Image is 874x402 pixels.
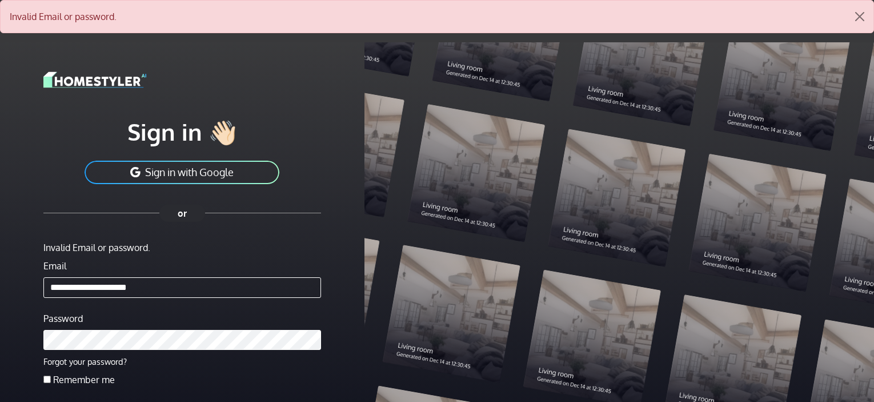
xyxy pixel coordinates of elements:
img: logo-3de290ba35641baa71223ecac5eacb59cb85b4c7fdf211dc9aaecaaee71ea2f8.svg [43,70,146,90]
label: Password [43,312,83,325]
button: Close [846,1,873,33]
a: Forgot your password? [43,356,127,367]
label: Email [43,259,66,273]
label: Remember me [53,373,115,387]
button: Sign in with Google [83,160,280,185]
div: Invalid Email or password. [43,241,321,254]
h1: Sign in 👋🏻 [43,117,321,146]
